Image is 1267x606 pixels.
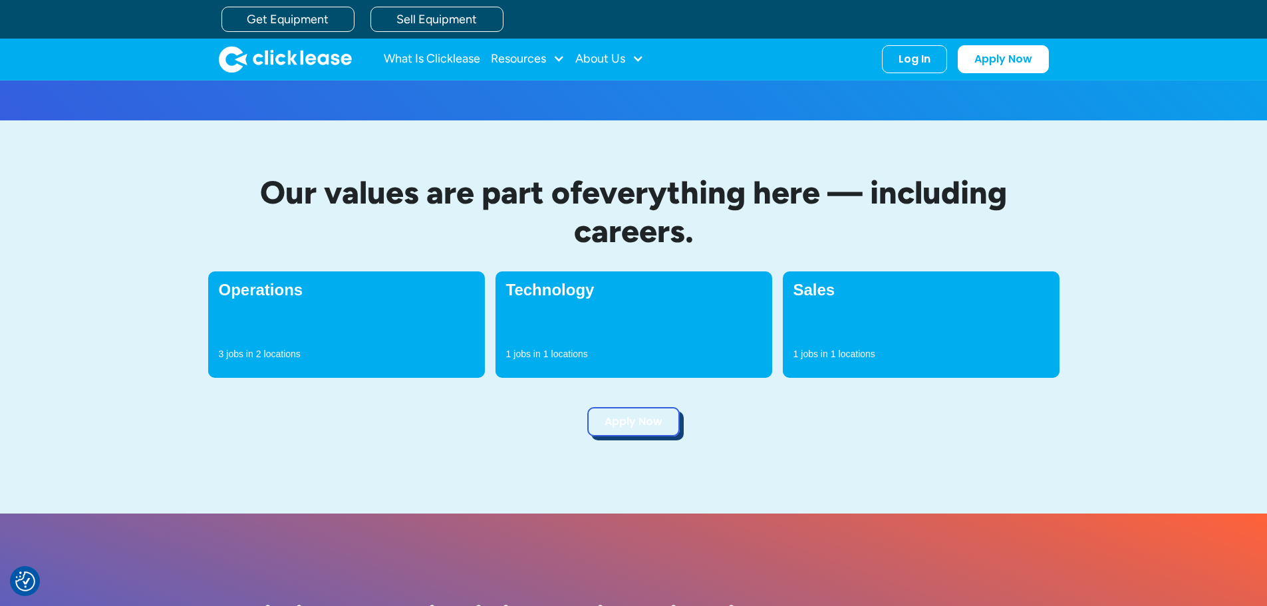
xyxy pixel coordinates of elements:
img: Clicklease logo [219,46,352,73]
h4: Technology [506,282,762,298]
img: Revisit consent button [15,571,35,591]
p: 1 [543,347,549,361]
p: 1 [506,347,511,361]
p: locations [839,347,875,361]
a: Apply Now [958,45,1049,73]
a: What Is Clicklease [384,46,480,73]
a: home [219,46,352,73]
p: jobs in [513,347,540,361]
p: 1 [831,347,836,361]
h4: Operations [219,282,474,298]
span: everything here — including careers. [574,173,1008,250]
h4: Sales [793,282,1049,298]
a: Apply Now [587,407,680,436]
p: 3 [219,347,224,361]
p: 2 [256,347,261,361]
div: Log In [899,53,930,66]
a: Sell Equipment [370,7,503,32]
p: jobs in [226,347,253,361]
h2: Our values are part of [208,174,1059,250]
div: About Us [575,46,644,73]
div: Resources [491,46,565,73]
p: locations [264,347,301,361]
button: Consent Preferences [15,571,35,591]
p: jobs in [801,347,827,361]
a: Get Equipment [221,7,354,32]
p: 1 [793,347,799,361]
p: locations [551,347,588,361]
